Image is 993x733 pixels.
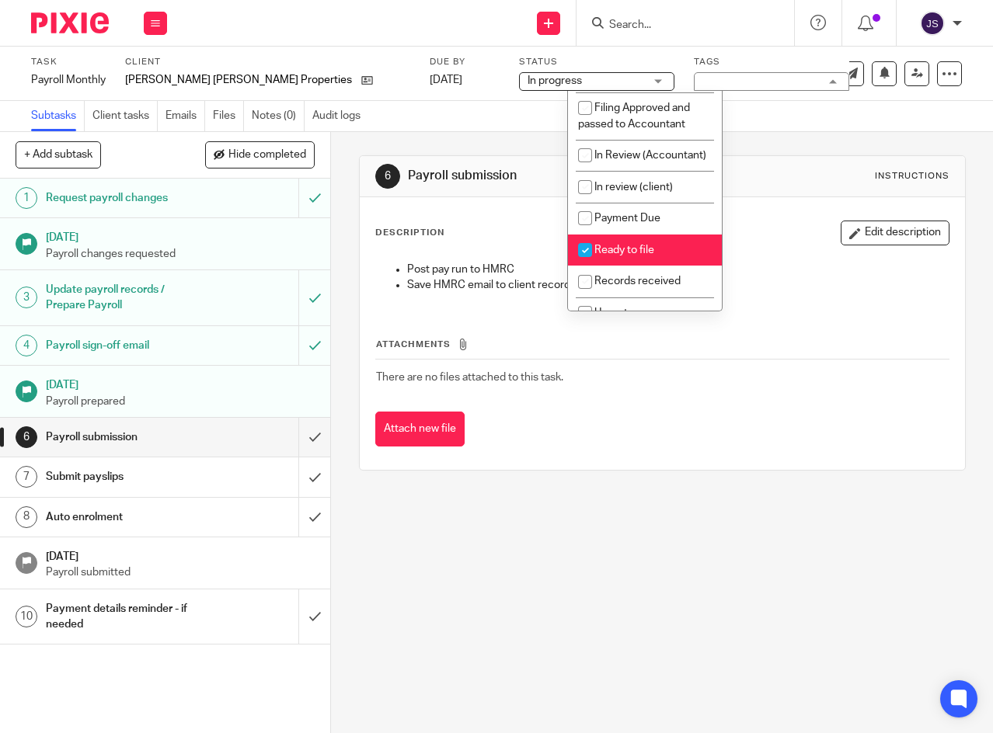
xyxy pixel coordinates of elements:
div: 3 [16,287,37,308]
p: Save HMRC email to client record [407,277,949,293]
div: 7 [16,466,37,488]
button: + Add subtask [16,141,101,168]
span: Filing Approved and passed to Accountant [578,102,690,130]
a: Client tasks [92,101,158,131]
h1: Payment details reminder - if needed [46,597,204,637]
p: Description [375,227,444,239]
span: [DATE] [430,75,462,85]
span: Attachments [376,340,451,349]
p: Payroll submitted [46,565,315,580]
p: Payroll prepared [46,394,315,409]
span: Records received [594,276,681,287]
h1: [DATE] [46,545,315,565]
a: Notes (0) [252,101,305,131]
button: Edit description [841,221,949,245]
label: Client [125,56,410,68]
input: Search [608,19,747,33]
span: There are no files attached to this task. [376,372,563,383]
h1: [DATE] [46,226,315,245]
span: In review (client) [594,182,673,193]
img: Pixie [31,12,109,33]
div: 10 [16,606,37,627]
span: Hide completed [228,149,306,162]
p: Post pay run to HMRC [407,262,949,277]
a: Files [213,101,244,131]
h1: [DATE] [46,373,315,393]
div: 4 [16,335,37,356]
span: Ready to file [594,245,654,255]
label: Task [31,56,106,68]
a: Subtasks [31,101,85,131]
label: Due by [430,56,500,68]
button: Attach new file [375,412,465,446]
label: Status [519,56,674,68]
h1: Update payroll records / Prepare Payroll [46,278,204,318]
h1: Auto enrolment [46,505,204,529]
div: 1 [16,187,37,209]
span: Urgent [594,307,628,318]
a: Emails [165,101,205,131]
h1: Payroll submission [46,426,204,449]
h1: Payroll submission [408,168,695,184]
img: svg%3E [920,11,945,36]
a: Audit logs [312,101,368,131]
h1: Payroll sign-off email [46,334,204,357]
span: In progress [528,75,582,86]
div: 6 [375,164,400,189]
button: Hide completed [205,141,315,168]
div: Payroll Monthly [31,72,106,88]
div: 6 [16,426,37,448]
span: Payment Due [594,213,660,224]
span: In Review (Accountant) [594,150,706,161]
div: 8 [16,506,37,528]
label: Tags [694,56,849,68]
div: Instructions [875,170,949,182]
p: Payroll changes requested [46,246,315,262]
h1: Request payroll changes [46,186,204,210]
p: [PERSON_NAME] [PERSON_NAME] Properties Limited [125,72,354,88]
h1: Submit payslips [46,465,204,488]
